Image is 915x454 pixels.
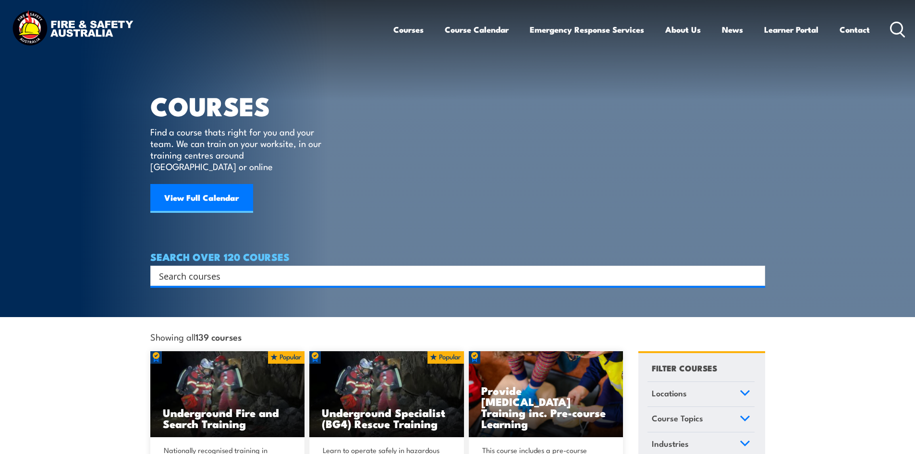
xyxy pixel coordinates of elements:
a: Underground Fire and Search Training [150,351,305,438]
a: Underground Specialist (BG4) Rescue Training [309,351,464,438]
a: Provide [MEDICAL_DATA] Training inc. Pre-course Learning [469,351,623,438]
a: Contact [840,17,870,42]
a: Emergency Response Services [530,17,644,42]
span: Industries [652,437,689,450]
a: About Us [665,17,701,42]
h4: FILTER COURSES [652,361,717,374]
a: View Full Calendar [150,184,253,213]
a: Course Topics [647,407,755,432]
h3: Provide [MEDICAL_DATA] Training inc. Pre-course Learning [481,385,611,429]
h3: Underground Specialist (BG4) Rescue Training [322,407,451,429]
a: News [722,17,743,42]
p: Find a course thats right for you and your team. We can train on your worksite, in our training c... [150,126,326,172]
h1: COURSES [150,94,335,117]
input: Search input [159,269,744,283]
a: Course Calendar [445,17,509,42]
img: Underground mine rescue [150,351,305,438]
span: Showing all [150,331,242,342]
a: Courses [393,17,424,42]
button: Search magnifier button [748,269,762,282]
h3: Underground Fire and Search Training [163,407,293,429]
a: Locations [647,382,755,407]
form: Search form [161,269,746,282]
a: Learner Portal [764,17,818,42]
strong: 139 courses [195,330,242,343]
img: Low Voltage Rescue and Provide CPR [469,351,623,438]
h4: SEARCH OVER 120 COURSES [150,251,765,262]
span: Course Topics [652,412,703,425]
span: Locations [652,387,687,400]
img: Underground mine rescue [309,351,464,438]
